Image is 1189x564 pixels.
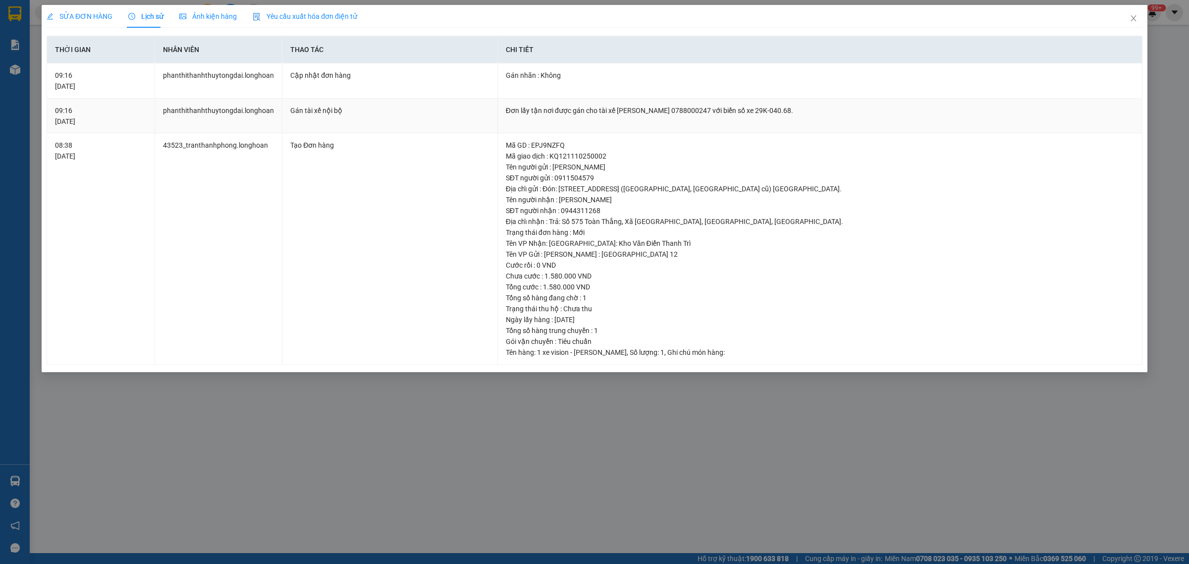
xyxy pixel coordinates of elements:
span: Lịch sử [128,12,163,20]
div: Tổng số hàng trung chuyển : 1 [506,325,1134,336]
div: Địa chỉ gửi : Đón: [STREET_ADDRESS] ([GEOGRAPHIC_DATA], [GEOGRAPHIC_DATA] cũ) [GEOGRAPHIC_DATA]. [506,183,1134,194]
th: Thời gian [47,36,155,63]
div: Tổng cước : 1.580.000 VND [506,282,1134,292]
div: Cước rồi : 0 VND [506,260,1134,271]
div: Tên VP Gửi : [PERSON_NAME] : [GEOGRAPHIC_DATA] 12 [506,249,1134,260]
td: phanthithanhthuytongdai.longhoan [155,99,282,134]
div: Cập nhật đơn hàng [290,70,489,81]
div: Tên người nhận : [PERSON_NAME] [506,194,1134,205]
span: Yêu cầu xuất hóa đơn điện tử [253,12,357,20]
div: 09:16 [DATE] [55,105,147,127]
div: Tạo Đơn hàng [290,140,489,151]
div: Gán nhãn : Không [506,70,1134,81]
td: 43523_tranthanhphong.longhoan [155,133,282,365]
th: Chi tiết [498,36,1142,63]
div: Trạng thái đơn hàng : Mới [506,227,1134,238]
div: Chưa cước : 1.580.000 VND [506,271,1134,282]
div: Địa chỉ nhận : Trả: Số 575 Toàn Thắng, Xã [GEOGRAPHIC_DATA], [GEOGRAPHIC_DATA], [GEOGRAPHIC_DATA]. [506,216,1134,227]
span: Ảnh kiện hàng [179,12,237,20]
div: 08:38 [DATE] [55,140,147,162]
div: Tên VP Nhận: [GEOGRAPHIC_DATA]: Kho Văn Điển Thanh Trì [506,238,1134,249]
div: Gán tài xế nội bộ [290,105,489,116]
th: Thao tác [282,36,498,63]
div: Đơn lấy tận nơi được gán cho tài xế [PERSON_NAME] 0788000247 với biển số xe 29K-040.68. [506,105,1134,116]
div: Tên người gửi : [PERSON_NAME] [506,162,1134,172]
span: 1 xe vision - [PERSON_NAME] [537,348,627,356]
div: Tên hàng: , Số lượng: , Ghi chú món hàng: [506,347,1134,358]
img: icon [253,13,261,21]
div: Gói vận chuyển : Tiêu chuẩn [506,336,1134,347]
td: phanthithanhthuytongdai.longhoan [155,63,282,99]
button: Close [1120,5,1147,33]
span: edit [47,13,54,20]
div: SĐT người gửi : 0911504579 [506,172,1134,183]
span: 1 [660,348,664,356]
div: Trạng thái thu hộ : Chưa thu [506,303,1134,314]
span: close [1130,14,1137,22]
th: Nhân viên [155,36,282,63]
div: 09:16 [DATE] [55,70,147,92]
span: clock-circle [128,13,135,20]
span: picture [179,13,186,20]
div: Tổng số hàng đang chờ : 1 [506,292,1134,303]
div: Mã GD : EPJ9NZFQ [506,140,1134,151]
div: SĐT người nhận : 0944311268 [506,205,1134,216]
div: Mã giao dịch : KQ121110250002 [506,151,1134,162]
div: Ngày lấy hàng : [DATE] [506,314,1134,325]
span: SỬA ĐƠN HÀNG [47,12,112,20]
